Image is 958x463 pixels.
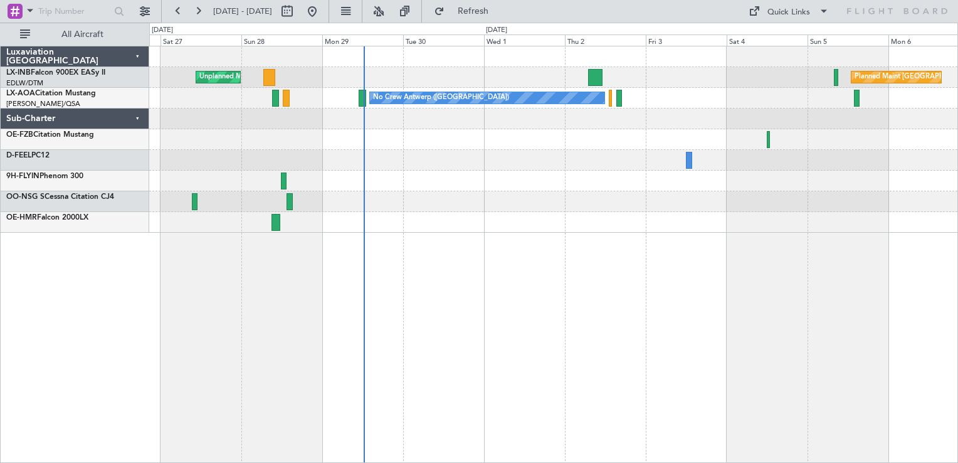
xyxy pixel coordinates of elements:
[6,214,37,221] span: OE-HMR
[6,193,45,201] span: OO-NSG S
[447,7,500,16] span: Refresh
[213,6,272,17] span: [DATE] - [DATE]
[6,131,33,139] span: OE-FZB
[199,68,312,87] div: Unplanned Maint Roma (Ciampino)
[428,1,503,21] button: Refresh
[6,193,114,201] a: OO-NSG SCessna Citation CJ4
[152,25,173,36] div: [DATE]
[33,30,132,39] span: All Aircraft
[6,152,31,159] span: D-FEEL
[808,35,888,46] div: Sun 5
[565,35,646,46] div: Thu 2
[484,35,565,46] div: Wed 1
[161,35,241,46] div: Sat 27
[6,99,80,109] a: [PERSON_NAME]/QSA
[742,1,835,21] button: Quick Links
[6,173,39,180] span: 9H-FLYIN
[486,25,507,36] div: [DATE]
[6,69,105,77] a: LX-INBFalcon 900EX EASy II
[38,2,110,21] input: Trip Number
[767,6,810,19] div: Quick Links
[6,131,94,139] a: OE-FZBCitation Mustang
[6,152,50,159] a: D-FEELPC12
[373,88,509,107] div: No Crew Antwerp ([GEOGRAPHIC_DATA])
[322,35,403,46] div: Mon 29
[241,35,322,46] div: Sun 28
[14,24,136,45] button: All Aircraft
[6,90,35,97] span: LX-AOA
[646,35,727,46] div: Fri 3
[6,69,31,77] span: LX-INB
[403,35,484,46] div: Tue 30
[727,35,808,46] div: Sat 4
[6,90,96,97] a: LX-AOACitation Mustang
[6,214,88,221] a: OE-HMRFalcon 2000LX
[6,173,83,180] a: 9H-FLYINPhenom 300
[6,78,43,88] a: EDLW/DTM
